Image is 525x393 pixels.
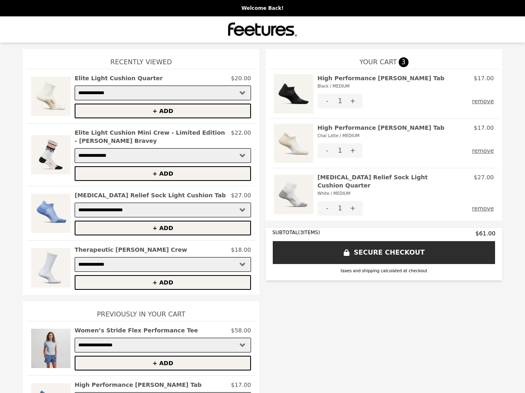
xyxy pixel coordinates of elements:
h2: [MEDICAL_DATA] Relief Sock Light Cushion Tab [75,191,226,199]
span: SUBTOTAL [272,230,298,235]
button: + [343,94,363,108]
button: + ADD [75,356,251,370]
button: remove [472,201,494,216]
h2: Elite Light Cushion Quarter [75,74,163,82]
span: 3 [399,57,409,67]
select: Select a product variant [75,86,251,100]
h2: Therapeutic [PERSON_NAME] Crew [75,246,187,254]
p: $20.00 [231,74,251,82]
p: $17.00 [231,381,251,389]
p: $17.00 [474,74,494,82]
div: 1 [337,94,343,108]
div: White / MEDIUM [317,190,470,198]
button: - [317,94,337,108]
p: Welcome Back! [5,5,520,11]
p: $22.00 [231,129,251,145]
h2: [MEDICAL_DATA] Relief Sock Light Cushion Quarter [317,173,470,198]
span: $61.00 [475,229,495,237]
p: $18.00 [231,246,251,254]
select: Select a product variant [75,338,251,352]
div: 1 [337,143,343,158]
button: - [317,143,337,158]
h2: High Performance [PERSON_NAME] Tab [317,74,445,90]
button: + ADD [75,104,251,118]
button: remove [472,143,494,158]
div: Black / MEDIUM [317,82,445,90]
img: Brand Logo [228,21,297,38]
button: + [343,143,363,158]
h2: Women’s Stride Flex Performance Tee [75,326,198,334]
img: Elite Light Cushion Mini Crew - Limited Edition - Alexi Pappas Bravey [31,129,71,181]
img: Elite Light Cushion Quarter [31,74,71,118]
select: Select a product variant [75,148,251,163]
span: ( 3 ITEMS) [298,230,320,235]
img: Therapeutic Max Cushion Crew [31,246,71,290]
p: $27.00 [474,173,494,181]
p: $17.00 [474,124,494,132]
div: 1 [337,201,343,216]
h2: High Performance [PERSON_NAME] Tab [317,124,445,140]
button: remove [472,94,494,108]
span: YOUR CART [359,57,397,67]
select: Select a product variant [75,257,251,272]
button: + ADD [75,221,251,235]
select: Select a product variant [75,203,251,217]
img: Plantar Fasciitis Relief Sock Light Cushion Tab [31,191,71,235]
p: $27.00 [231,191,251,199]
button: SECURE CHECKOUT [272,241,495,264]
div: Chai Latte / MEDIUM [317,132,445,140]
img: Plantar Fasciitis Relief Sock Light Cushion Quarter [274,173,313,216]
p: $58.00 [231,326,251,334]
button: - [317,201,337,216]
div: taxes and shipping calculated at checkout [272,268,495,274]
button: + [343,201,363,216]
h2: High Performance [PERSON_NAME] Tab [75,381,202,389]
img: High Performance Max Cushion Tab [274,74,313,113]
img: Women’s Stride Flex Performance Tee [31,326,71,370]
button: + ADD [75,166,251,181]
button: + ADD [75,275,251,290]
img: High Performance Max Cushion Tab [274,124,313,163]
h1: Recently Viewed [26,49,256,69]
h2: Elite Light Cushion Mini Crew - Limited Edition - [PERSON_NAME] Bravey [75,129,228,145]
h1: Previously In Your Cart [26,301,256,321]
